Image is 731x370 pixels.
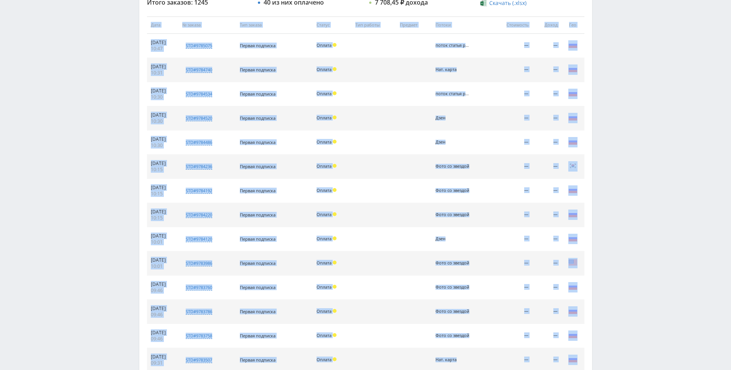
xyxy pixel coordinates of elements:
[436,261,470,266] div: Фото со звездой
[568,306,578,315] img: rus.png
[532,251,561,276] td: —
[151,306,175,312] div: [DATE]
[432,17,491,34] th: Потоки
[491,106,532,130] td: —
[151,70,175,76] div: 10:31
[240,309,276,314] span: Первая подписка
[532,34,561,58] td: —
[532,179,561,203] td: —
[151,191,175,197] div: 10:15
[151,257,175,263] div: [DATE]
[351,17,396,34] th: Тип работы
[151,360,175,366] div: 09:31
[532,276,561,300] td: —
[240,260,276,266] span: Первая подписка
[532,58,561,82] td: —
[568,64,578,74] img: rus.png
[151,40,175,46] div: [DATE]
[240,164,276,169] span: Первая подписка
[568,210,578,219] img: rus.png
[151,263,175,269] div: 10:01
[436,140,470,145] div: Дзен
[333,333,337,337] span: Холд
[186,164,212,170] div: std#9784236
[240,333,276,339] span: Первая подписка
[240,43,276,48] span: Первая подписка
[436,333,470,338] div: Фото со звездой
[568,161,578,170] img: kor.png
[186,236,212,242] div: std#9784120
[186,284,212,291] div: std#9783760
[236,17,313,34] th: Тип заказа
[240,212,276,218] span: Первая подписка
[240,115,276,121] span: Первая подписка
[151,142,175,149] div: 10:30
[151,209,175,215] div: [DATE]
[317,332,332,338] span: Оплата
[317,115,332,121] span: Оплата
[436,164,470,169] div: Фото со звездой
[436,188,470,193] div: Фото со звездой
[317,66,332,72] span: Оплата
[333,236,337,240] span: Холд
[186,333,212,339] div: std#9783758
[491,324,532,348] td: —
[151,281,175,287] div: [DATE]
[491,58,532,82] td: —
[491,34,532,58] td: —
[532,106,561,130] td: —
[240,67,276,73] span: Первая подписка
[313,17,351,34] th: Статус
[532,155,561,179] td: —
[491,179,532,203] td: —
[240,91,276,97] span: Первая подписка
[186,67,212,73] div: std#9784740
[151,233,175,239] div: [DATE]
[491,227,532,251] td: —
[532,130,561,155] td: —
[436,357,470,362] div: Нат. карта
[186,188,212,194] div: std#9784192
[333,188,337,192] span: Холд
[333,285,337,289] span: Холд
[186,43,212,49] div: std#9785075
[151,118,175,124] div: 10:30
[151,167,175,173] div: 10:15
[151,88,175,94] div: [DATE]
[436,285,470,290] div: Фото со звездой
[186,212,212,218] div: std#9784220
[568,330,578,340] img: rus.png
[436,309,470,314] div: Фото со звездой
[240,357,276,363] span: Первая подписка
[568,282,578,291] img: rus.png
[333,43,337,47] span: Холд
[568,137,578,146] img: rus.png
[317,308,332,314] span: Оплата
[568,113,578,122] img: rus.png
[186,309,212,315] div: std#9783786
[317,260,332,266] span: Оплата
[317,211,332,217] span: Оплата
[532,227,561,251] td: —
[317,187,332,193] span: Оплата
[436,236,470,241] div: Дзен
[151,46,175,52] div: 10:47
[186,260,212,266] div: std#9783986
[151,112,175,118] div: [DATE]
[396,17,431,34] th: Предмет
[568,185,578,195] img: rus.png
[491,276,532,300] td: —
[568,40,578,50] img: rus.png
[491,17,532,34] th: Стоимость
[186,139,212,145] div: std#9784486
[532,300,561,324] td: —
[186,91,212,97] div: std#9784534
[491,130,532,155] td: —
[436,212,470,217] div: Фото со звездой
[151,287,175,294] div: 09:46
[333,67,337,71] span: Холд
[532,82,561,106] td: —
[151,215,175,221] div: 10:15
[240,236,276,242] span: Первая подписка
[333,140,337,144] span: Холд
